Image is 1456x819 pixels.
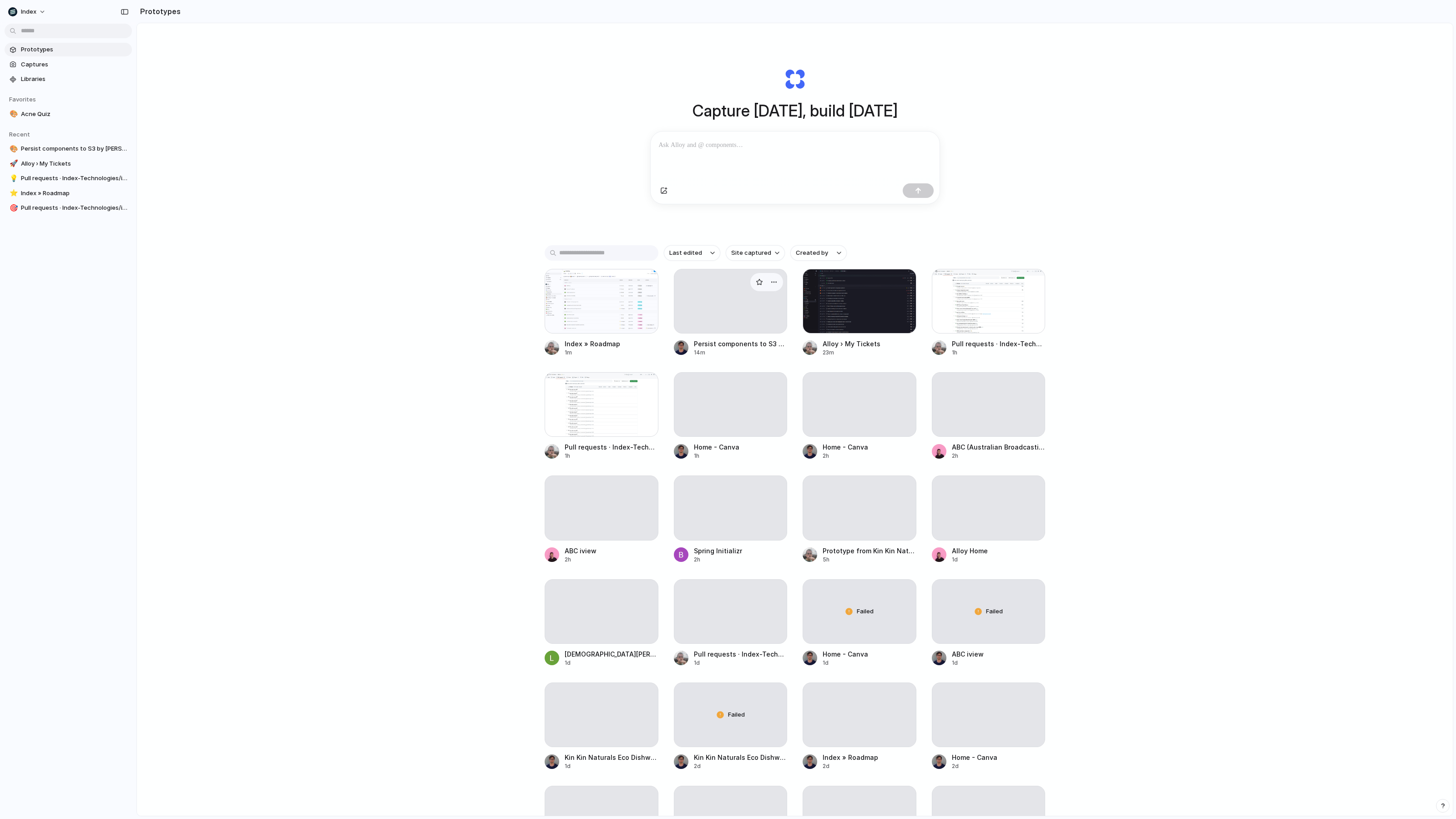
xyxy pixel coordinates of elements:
div: 1d [823,659,868,667]
div: 5h [823,556,916,564]
div: Kin Kin Naturals Eco Dishwash Powder Lime and [PERSON_NAME] 2.5kg | Healthylife [565,753,658,762]
span: Alloy › My Tickets [21,159,128,168]
a: Libraries [5,72,132,86]
div: 🎨 [10,144,16,154]
div: Spring Initializr [694,546,742,556]
div: 2d [823,762,878,770]
div: Home - Canva [823,649,868,659]
a: Kin Kin Naturals Eco Dishwash Powder Lime and [PERSON_NAME] 2.5kg | Healthylife1d [545,682,658,770]
div: 🚀 [10,158,16,169]
a: ⭐Index » Roadmap [5,187,132,200]
div: Home - Canva [823,442,868,452]
button: 🎨 [8,110,17,119]
span: Failed [857,607,874,616]
div: ABC iview [952,649,984,659]
div: Kin Kin Naturals Eco Dishwash Liquid Tangerine 1050ml | Healthylife [694,753,788,762]
div: Index » Roadmap [823,753,878,762]
div: ABC iview [565,546,597,556]
div: 23m [823,349,880,357]
a: ABC (Australian Broadcasting Corporation)2h [932,372,1046,460]
button: 🚀 [8,159,17,168]
span: Pull requests · Index-Technologies/index [21,174,128,183]
div: 1d [952,659,984,667]
div: 1d [565,762,658,770]
a: 💡Pull requests · Index-Technologies/index [5,172,132,185]
a: [DEMOGRAPHIC_DATA][PERSON_NAME]1d [545,579,658,667]
a: 🎨Persist components to S3 by [PERSON_NAME] Request #2971 · Index-Technologies/index [5,142,132,156]
button: Last edited [664,245,720,261]
button: 💡 [8,174,17,183]
span: Captures [21,60,128,69]
div: Home - Canva [694,442,739,452]
button: Created by [790,245,847,261]
div: 1h [565,452,658,460]
a: Pull requests · Index-Technologies/index1d [674,579,788,667]
div: 1d [694,659,788,667]
div: Pull requests · Index-Technologies/index [565,442,658,452]
button: Site captured [726,245,785,261]
div: 2h [694,556,742,564]
span: Site captured [731,248,771,258]
a: Home - Canva1h [674,372,788,460]
div: Pull requests · Index-Technologies/index [694,649,788,659]
div: 2d [694,762,788,770]
a: Persist components to S3 by [PERSON_NAME] Request #2971 · Index-Technologies/index14m [674,269,788,357]
div: 1m [565,349,620,357]
button: ⭐ [8,189,17,198]
div: 2h [823,452,868,460]
a: Pull requests · Index-Technologies/indexPull requests · Index-Technologies/index1h [932,269,1046,357]
div: 2d [952,762,997,770]
a: Index » Roadmap2d [803,682,916,770]
a: Prototypes [5,43,132,56]
div: 1h [694,452,739,460]
div: 🎨Acne Quiz [5,107,132,121]
span: Recent [9,131,30,138]
a: Home - Canva2d [932,682,1046,770]
span: Favorites [9,96,36,103]
button: Index [5,5,51,19]
a: 🎯Pull requests · Index-Technologies/index [5,201,132,215]
span: Failed [986,607,1003,616]
a: Alloy › My TicketsAlloy › My Tickets23m [803,269,916,357]
a: Prototype from Kin Kin Naturals Eco Dishwash Powder Lime and [PERSON_NAME] 2.5kg | Healthylife5h [803,475,916,563]
button: 🎯 [8,203,17,212]
div: 1h [952,349,1046,357]
a: FailedKin Kin Naturals Eco Dishwash Liquid Tangerine 1050ml | Healthylife2d [674,682,788,770]
div: 1d [565,659,658,667]
span: Persist components to S3 by [PERSON_NAME] Request #2971 · Index-Technologies/index [21,144,128,153]
a: Captures [5,58,132,71]
div: 2h [565,556,597,564]
span: Last edited [669,248,702,258]
span: Index » Roadmap [21,189,128,198]
div: Alloy › My Tickets [823,339,880,349]
a: FailedABC iview1d [932,579,1046,667]
div: [DEMOGRAPHIC_DATA][PERSON_NAME] [565,649,658,659]
span: Libraries [21,75,128,84]
div: 1d [952,556,988,564]
a: Spring Initializr2h [674,475,788,563]
div: Alloy Home [952,546,988,556]
span: Acne Quiz [21,110,128,119]
a: Pull requests · Index-Technologies/indexPull requests · Index-Technologies/index1h [545,372,658,460]
div: Index » Roadmap [565,339,620,349]
div: 14m [694,349,788,357]
a: 🚀Alloy › My Tickets [5,157,132,171]
a: FailedHome - Canva1d [803,579,916,667]
div: 2h [952,452,1046,460]
div: ABC (Australian Broadcasting Corporation) [952,442,1046,452]
a: Home - Canva2h [803,372,916,460]
div: ⭐ [10,188,16,198]
a: Index » RoadmapIndex » Roadmap1m [545,269,658,357]
span: Index [21,7,36,16]
div: 💡 [10,173,16,184]
div: Pull requests · Index-Technologies/index [952,339,1046,349]
span: Pull requests · Index-Technologies/index [21,203,128,212]
div: 🎯 [10,203,16,213]
h2: Prototypes [136,6,181,17]
div: Home - Canva [952,753,997,762]
div: 🎨 [10,109,16,119]
div: Persist components to S3 by [PERSON_NAME] Request #2971 · Index-Technologies/index [694,339,788,349]
h1: Capture [DATE], build [DATE] [693,99,898,123]
span: Created by [796,248,828,258]
div: Prototype from Kin Kin Naturals Eco Dishwash Powder Lime and [PERSON_NAME] 2.5kg | Healthylife [823,546,916,556]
